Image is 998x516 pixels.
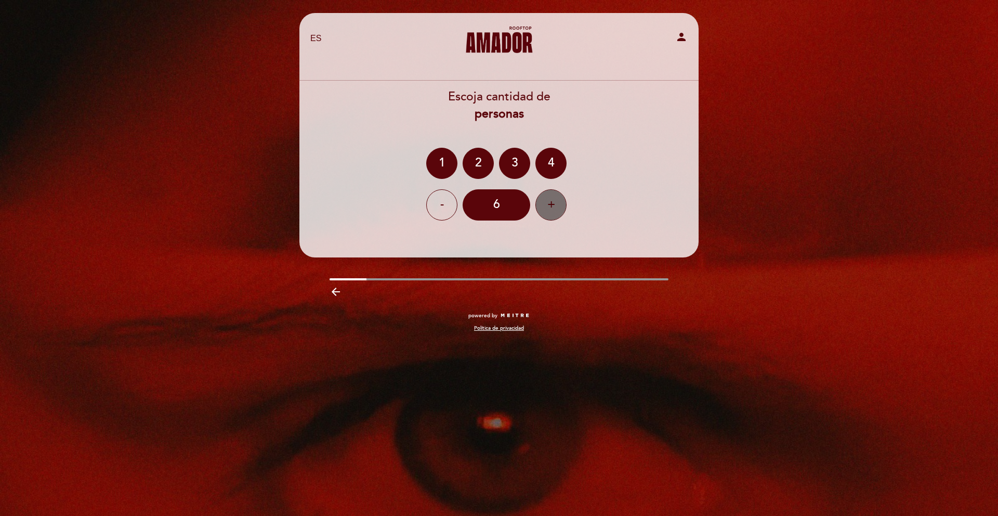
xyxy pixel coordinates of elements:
div: 3 [499,148,530,179]
a: [PERSON_NAME] Rooftop [434,24,564,53]
div: 6 [463,189,530,221]
button: person [675,31,688,47]
b: personas [475,107,524,121]
div: 2 [463,148,494,179]
i: person [675,31,688,43]
div: 1 [426,148,457,179]
div: 4 [535,148,567,179]
div: - [426,189,457,221]
a: Política de privacidad [474,325,524,332]
img: MEITRE [500,313,530,318]
div: Escoja cantidad de [299,88,699,123]
div: + [535,189,567,221]
span: powered by [468,312,497,319]
a: powered by [468,312,530,319]
i: arrow_backward [330,286,342,298]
